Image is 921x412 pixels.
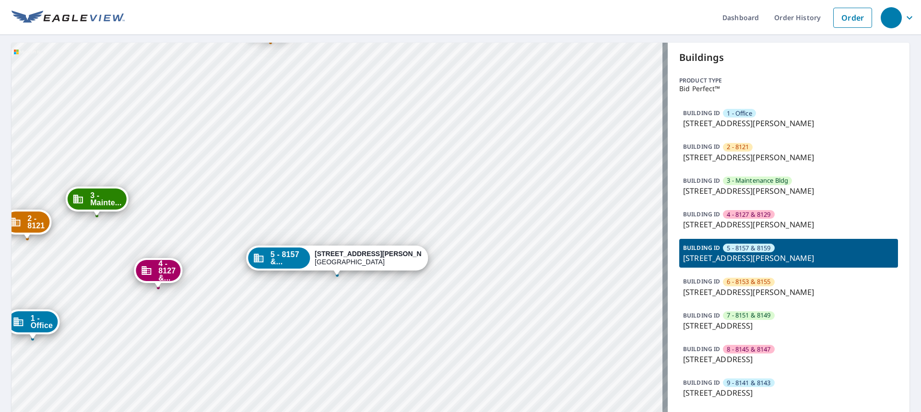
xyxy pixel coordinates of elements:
p: Product type [679,76,898,85]
div: Dropped pin, building 3 - Maintenance Bldg, Commercial property, 8125 Barclay St Dallas, TX 75227 [66,187,128,216]
span: 9 - 8141 & 8143 [727,378,770,388]
p: Bid Perfect™ [679,85,898,93]
p: BUILDING ID [683,177,720,185]
span: 5 - 8157 & 8159 [727,244,770,253]
p: [STREET_ADDRESS][PERSON_NAME] [683,252,894,264]
img: EV Logo [12,11,125,25]
span: 3 - Maintenance Bldg [727,176,788,185]
p: BUILDING ID [683,142,720,151]
p: [STREET_ADDRESS][PERSON_NAME] [683,219,894,230]
span: 4 - 8127 & 8129 [727,210,770,219]
span: 7 - 8151 & 8149 [727,311,770,320]
p: BUILDING ID [683,345,720,353]
p: [STREET_ADDRESS] [683,320,894,331]
p: [STREET_ADDRESS] [683,353,894,365]
p: [STREET_ADDRESS][PERSON_NAME] [683,152,894,163]
span: 2 - 8121 [727,142,749,152]
p: BUILDING ID [683,109,720,117]
p: BUILDING ID [683,244,720,252]
p: [STREET_ADDRESS] [683,387,894,399]
div: Dropped pin, building 1 - Office, Commercial property, 8125 Barclay St Dallas, TX 75227 [6,309,59,339]
span: 2 - 8121 [27,215,45,229]
span: 1 - Office [31,315,53,329]
strong: [STREET_ADDRESS][PERSON_NAME] [315,250,438,258]
p: BUILDING ID [683,311,720,319]
div: [GEOGRAPHIC_DATA] [315,250,421,266]
span: 8 - 8145 & 8147 [727,345,770,354]
span: 5 - 8157 &... [271,251,305,265]
p: BUILDING ID [683,210,720,218]
span: 4 - 8127 &... [158,260,176,282]
div: Dropped pin, building 4 - 8127 & 8129, Commercial property, 8121 Barclay St Dallas, TX 75227 [134,258,182,288]
div: Dropped pin, building 5 - 8157 & 8159, Commercial property, 8159 Barclay St Dallas, TX 75227 [246,246,428,275]
p: BUILDING ID [683,378,720,387]
p: [STREET_ADDRESS][PERSON_NAME] [683,286,894,298]
p: [STREET_ADDRESS][PERSON_NAME] [683,185,894,197]
div: Dropped pin, building 2 - 8121, Commercial property, 2212 S Buckner Blvd Dallas, TX 75227 [3,210,51,239]
a: Order [833,8,872,28]
span: 3 - Mainte... [90,192,121,206]
span: 1 - Office [727,109,752,118]
span: 6 - 8153 & 8155 [727,277,770,286]
p: BUILDING ID [683,277,720,285]
p: Buildings [679,50,898,65]
p: [STREET_ADDRESS][PERSON_NAME] [683,118,894,129]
